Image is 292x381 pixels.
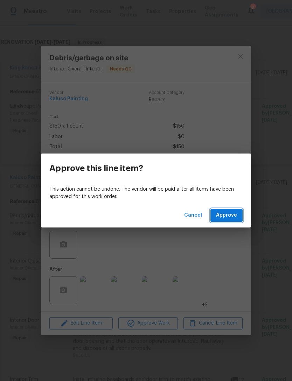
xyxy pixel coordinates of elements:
button: Cancel [181,209,205,222]
span: Approve [216,211,237,220]
button: Approve [210,209,243,222]
h3: Approve this line item? [49,163,143,173]
p: This action cannot be undone. The vendor will be paid after all items have been approved for this... [49,186,243,200]
span: Cancel [184,211,202,220]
